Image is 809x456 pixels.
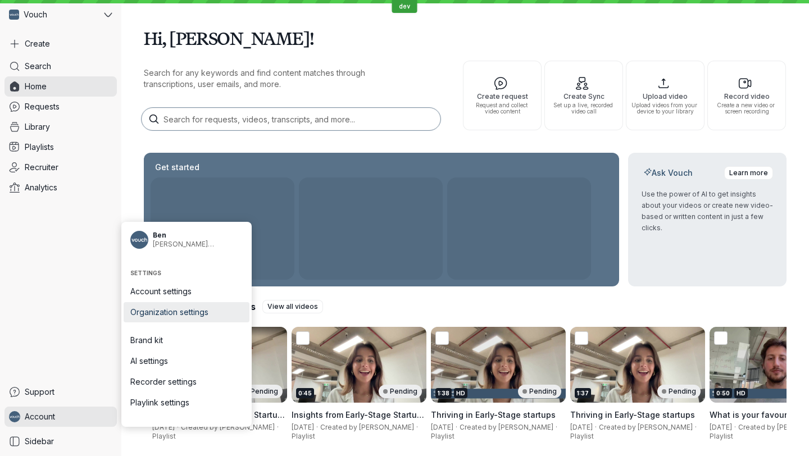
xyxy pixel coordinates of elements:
a: Recruiter [4,157,117,177]
span: [DATE] [152,423,175,431]
span: Create request [468,93,537,100]
span: · [553,423,560,432]
span: Created by [PERSON_NAME] [181,423,275,431]
span: · [732,423,738,432]
span: Account settings [130,286,243,297]
span: Library [25,121,50,133]
span: · [453,423,460,432]
div: 1:37 [575,388,591,398]
div: 0:45 [296,388,314,398]
span: Home [25,81,47,92]
span: Account [25,411,55,422]
span: Playlists [25,142,54,153]
span: Support [25,386,54,398]
span: Record video [712,93,781,100]
span: AI settings [130,355,243,367]
h2: Ask Vouch [642,167,695,179]
button: Create [4,34,117,54]
span: Organization settings [130,307,243,318]
span: · [314,423,320,432]
span: Upload video [631,93,699,100]
a: Ben avatarAccount [4,407,117,427]
span: Brand kit [130,335,243,346]
h3: Insights from Early-Stage Startup Life [292,409,426,421]
span: Created by [PERSON_NAME] [599,423,693,431]
span: Thriving in Early-Stage startups [570,410,695,419]
a: Sidebar [4,431,117,452]
span: Playlink settings [130,397,243,408]
span: View all videos [267,301,318,312]
span: [DATE] [710,423,732,431]
span: [DATE] [431,423,453,431]
span: Playlist [710,432,733,440]
a: Organization settings [124,302,249,322]
span: Create [25,38,50,49]
span: Playlist [570,432,594,440]
span: Request and collect video content [468,102,537,115]
span: Search [25,61,51,72]
span: · [414,423,420,432]
span: · [593,423,599,432]
img: Ben avatar [9,411,20,422]
span: Create Sync [549,93,618,100]
a: Account settings [124,281,249,302]
p: Use the power of AI to get insights about your videos or create new video-based or written conten... [642,189,773,234]
div: Pending [657,385,701,398]
div: Pending [518,385,561,398]
span: Requests [25,101,60,112]
div: HD [734,388,748,398]
button: Create requestRequest and collect video content [463,61,542,130]
span: Settings [130,270,243,276]
span: · [175,423,181,432]
span: · [275,423,281,432]
span: Set up a live, recorded video call [549,102,618,115]
input: Search for requests, videos, transcripts, and more... [142,108,440,130]
span: Create a new video or screen recording [712,102,781,115]
span: Insights from Early-Stage Startup Life [292,410,424,431]
button: Vouch avatarVouch [4,4,117,25]
img: Ben avatar [130,231,148,249]
a: Recorder settings [124,372,249,392]
a: Home [4,76,117,97]
a: Playlists [4,137,117,157]
h1: Hi, [PERSON_NAME]! [144,22,787,54]
div: HD [454,388,467,398]
a: Library [4,117,117,137]
a: Requests [4,97,117,117]
div: 0:50 [714,388,732,398]
div: 1:38 [435,388,452,398]
a: Playlink settings [124,393,249,413]
a: View all videos [262,300,323,313]
a: Learn more [724,166,773,180]
span: Help & support [130,427,243,434]
img: Vouch avatar [9,10,19,20]
span: Thriving in Early-Stage startups [431,410,556,419]
span: Playlist [152,432,176,440]
span: Sidebar [25,436,54,447]
p: Search for any keywords and find content matches through transcriptions, user emails, and more. [144,67,413,90]
span: · [693,423,699,432]
a: Search [4,56,117,76]
span: Playlist [292,432,315,440]
span: Recruiter [25,162,58,173]
div: Pending [379,385,422,398]
h2: Get started [153,162,202,173]
span: [DATE] [292,423,314,431]
button: Create SyncSet up a live, recorded video call [544,61,623,130]
button: Record videoCreate a new video or screen recording [707,61,786,130]
span: Ben [153,231,243,240]
a: Analytics [4,177,117,198]
a: Brand kit [124,330,249,350]
span: Playlist [431,432,455,440]
a: AI settings [124,351,249,371]
a: Support [4,382,117,402]
span: [DATE] [570,423,593,431]
span: Learn more [729,167,768,179]
span: Created by [PERSON_NAME] [320,423,414,431]
span: Recorder settings [130,376,243,387]
span: Vouch [24,9,47,20]
span: [PERSON_NAME][EMAIL_ADDRESS][DOMAIN_NAME] [153,240,243,249]
span: Analytics [25,182,57,193]
button: Upload videoUpload videos from your device to your library [626,61,705,130]
div: Vouch [4,4,102,25]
